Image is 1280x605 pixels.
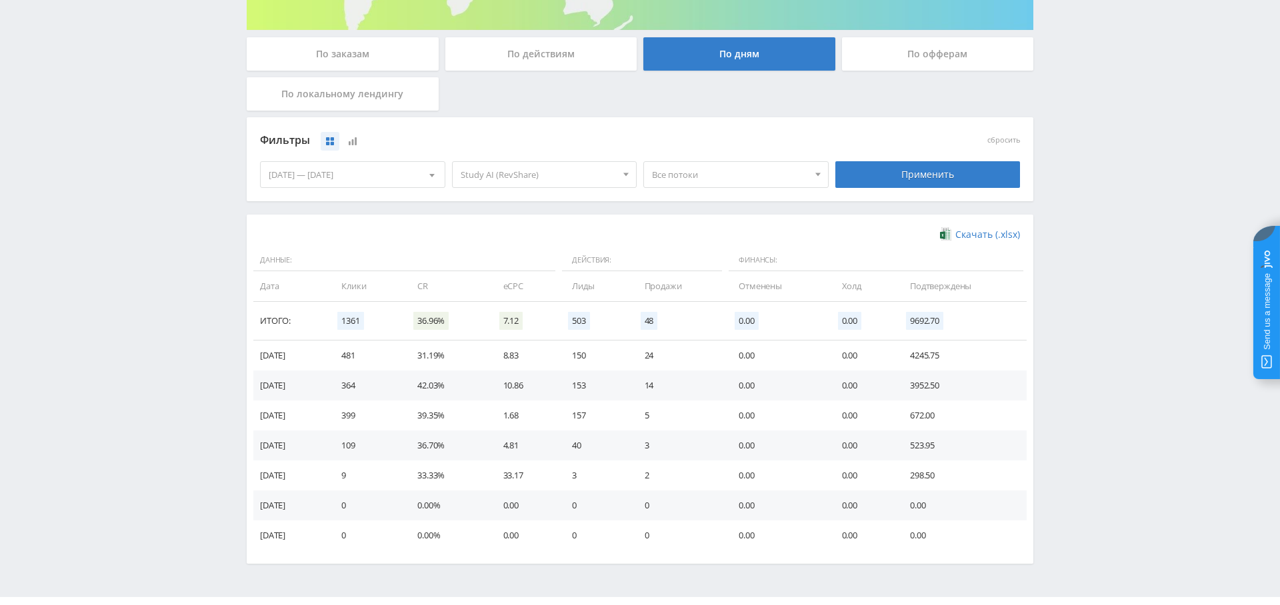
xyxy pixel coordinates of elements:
[253,302,328,340] td: Итого:
[404,430,489,460] td: 36.70%
[253,340,328,370] td: [DATE]
[559,370,631,400] td: 153
[835,161,1021,188] div: Применить
[404,520,489,550] td: 0.00%
[253,249,555,272] span: Данные:
[328,430,404,460] td: 109
[725,370,829,400] td: 0.00
[253,520,328,550] td: [DATE]
[725,400,829,430] td: 0.00
[559,430,631,460] td: 40
[328,460,404,490] td: 9
[490,520,559,550] td: 0.00
[987,136,1020,145] button: сбросить
[631,400,725,430] td: 5
[725,340,829,370] td: 0.00
[568,312,590,330] span: 503
[404,400,489,430] td: 39.35%
[328,520,404,550] td: 0
[559,271,631,301] td: Лиды
[559,340,631,370] td: 150
[499,312,523,330] span: 7.12
[955,229,1020,240] span: Скачать (.xlsx)
[328,340,404,370] td: 481
[829,430,897,460] td: 0.00
[842,37,1034,71] div: По офферам
[897,370,1027,400] td: 3952.50
[253,400,328,430] td: [DATE]
[247,77,439,111] div: По локальному лендингу
[897,340,1027,370] td: 4245.75
[829,340,897,370] td: 0.00
[906,312,943,330] span: 9692.70
[725,520,829,550] td: 0.00
[490,400,559,430] td: 1.68
[940,227,951,241] img: xlsx
[260,131,829,151] div: Фильтры
[940,228,1020,241] a: Скачать (.xlsx)
[641,312,658,330] span: 48
[461,162,617,187] span: Study AI (RevShare)
[829,490,897,520] td: 0.00
[490,490,559,520] td: 0.00
[631,430,725,460] td: 3
[559,520,631,550] td: 0
[404,460,489,490] td: 33.33%
[328,400,404,430] td: 399
[404,340,489,370] td: 31.19%
[643,37,835,71] div: По дням
[490,271,559,301] td: eCPC
[562,249,722,272] span: Действия:
[261,162,445,187] div: [DATE] — [DATE]
[725,430,829,460] td: 0.00
[445,37,637,71] div: По действиям
[725,490,829,520] td: 0.00
[490,370,559,400] td: 10.86
[328,271,404,301] td: Клики
[490,460,559,490] td: 33.17
[631,490,725,520] td: 0
[328,490,404,520] td: 0
[897,520,1027,550] td: 0.00
[652,162,808,187] span: Все потоки
[404,490,489,520] td: 0.00%
[631,370,725,400] td: 14
[253,460,328,490] td: [DATE]
[735,312,758,330] span: 0.00
[490,340,559,370] td: 8.83
[829,520,897,550] td: 0.00
[404,271,489,301] td: CR
[404,370,489,400] td: 42.03%
[897,460,1027,490] td: 298.50
[897,400,1027,430] td: 672.00
[729,249,1023,272] span: Финансы:
[253,271,328,301] td: Дата
[725,271,829,301] td: Отменены
[631,460,725,490] td: 2
[725,460,829,490] td: 0.00
[829,370,897,400] td: 0.00
[631,271,725,301] td: Продажи
[838,312,861,330] span: 0.00
[631,520,725,550] td: 0
[559,490,631,520] td: 0
[897,490,1027,520] td: 0.00
[559,400,631,430] td: 157
[253,430,328,460] td: [DATE]
[631,340,725,370] td: 24
[559,460,631,490] td: 3
[897,430,1027,460] td: 523.95
[253,490,328,520] td: [DATE]
[337,312,363,330] span: 1361
[897,271,1027,301] td: Подтверждены
[413,312,449,330] span: 36.96%
[328,370,404,400] td: 364
[490,430,559,460] td: 4.81
[253,370,328,400] td: [DATE]
[829,460,897,490] td: 0.00
[247,37,439,71] div: По заказам
[829,400,897,430] td: 0.00
[829,271,897,301] td: Холд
